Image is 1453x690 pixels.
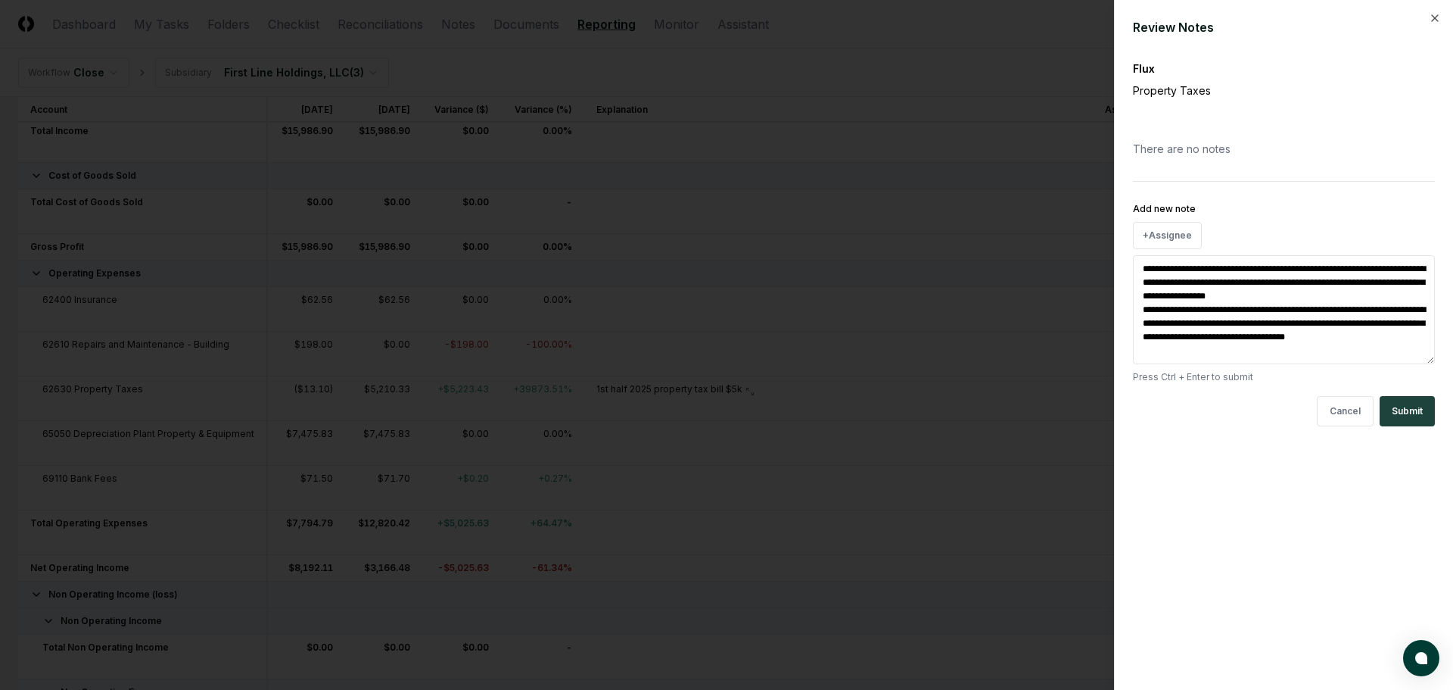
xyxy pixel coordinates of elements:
[1133,18,1435,36] div: Review Notes
[1133,203,1196,214] label: Add new note
[1133,61,1435,76] div: Flux
[1317,396,1374,426] button: Cancel
[1133,222,1202,249] button: +Assignee
[1133,129,1435,169] div: There are no notes
[1380,396,1435,426] button: Submit
[1133,83,1383,98] p: Property Taxes
[1133,370,1435,384] p: Press Ctrl + Enter to submit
